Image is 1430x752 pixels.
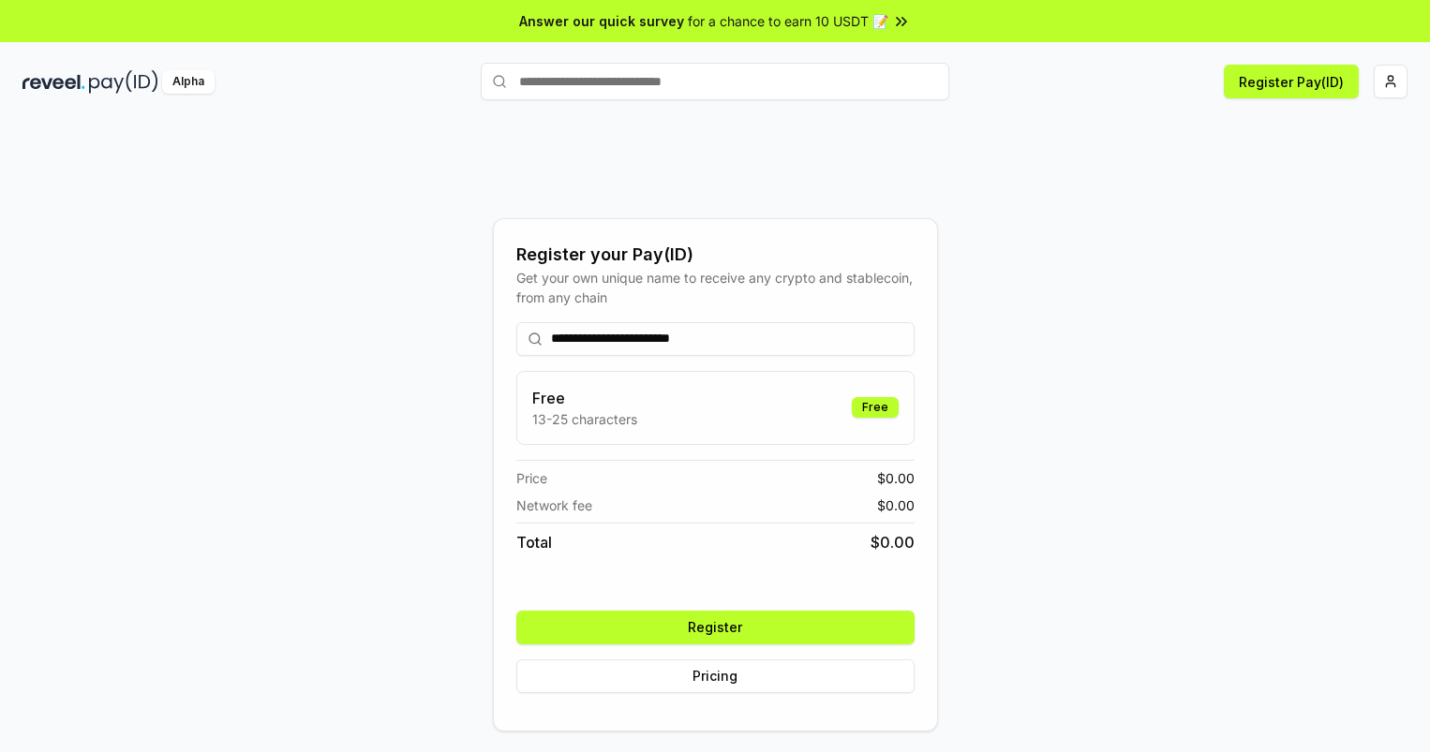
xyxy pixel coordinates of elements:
[871,531,915,553] span: $ 0.00
[516,531,552,553] span: Total
[519,11,684,31] span: Answer our quick survey
[852,397,899,418] div: Free
[688,11,888,31] span: for a chance to earn 10 USDT 📝
[516,268,915,307] div: Get your own unique name to receive any crypto and stablecoin, from any chain
[516,659,915,693] button: Pricing
[516,242,915,268] div: Register your Pay(ID)
[1224,65,1359,98] button: Register Pay(ID)
[532,387,637,409] h3: Free
[516,495,592,515] span: Network fee
[532,409,637,429] p: 13-25 characters
[162,70,215,94] div: Alpha
[877,495,915,515] span: $ 0.00
[516,611,915,644] button: Register
[22,70,85,94] img: reveel_dark
[89,70,158,94] img: pay_id
[877,468,915,488] span: $ 0.00
[516,468,547,488] span: Price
